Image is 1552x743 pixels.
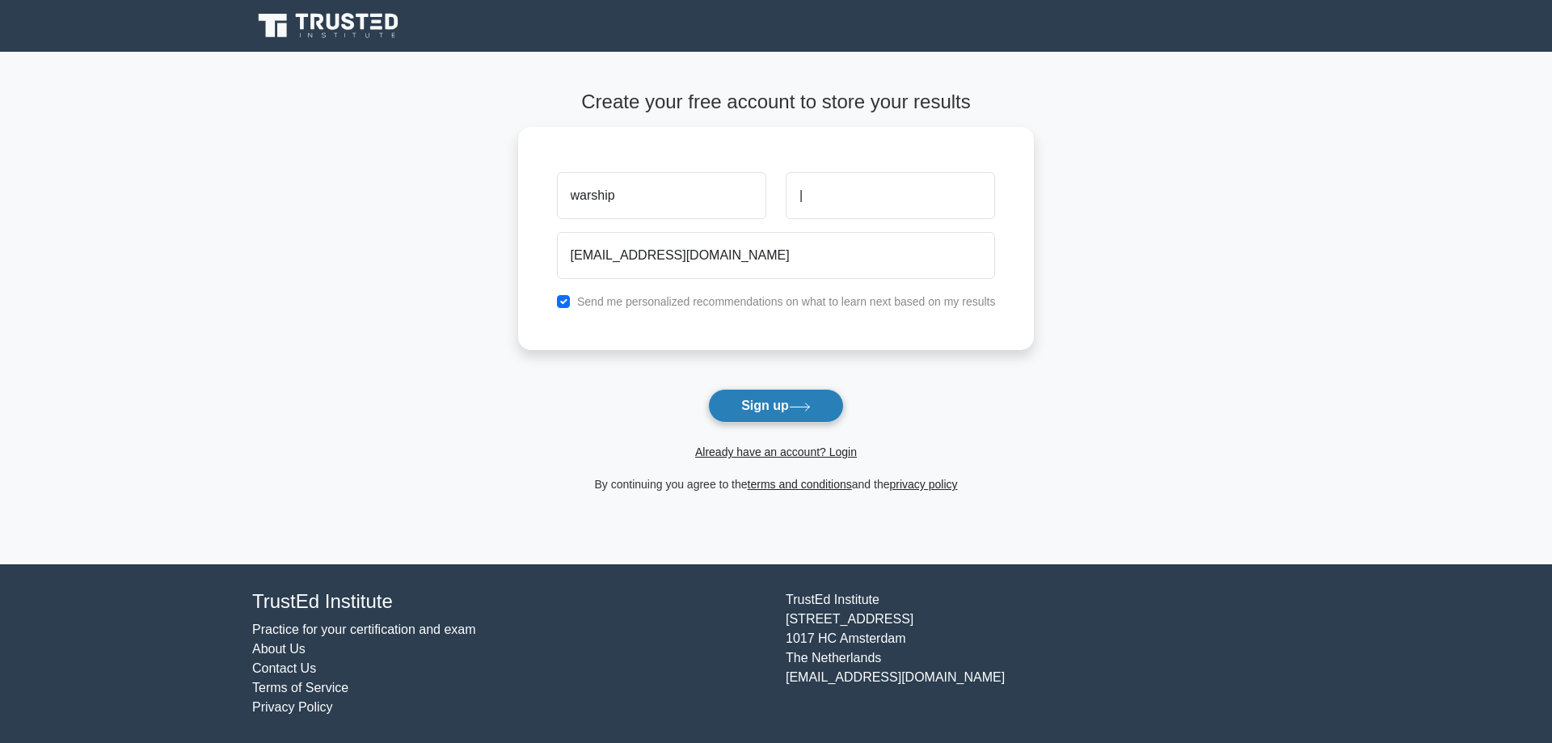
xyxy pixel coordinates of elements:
input: First name [557,172,766,219]
input: Last name [786,172,995,219]
button: Sign up [708,389,844,423]
a: terms and conditions [748,478,852,491]
a: Terms of Service [252,681,348,694]
a: Practice for your certification and exam [252,623,476,636]
h4: TrustEd Institute [252,590,766,614]
a: Privacy Policy [252,700,333,714]
a: Contact Us [252,661,316,675]
a: privacy policy [890,478,958,491]
h4: Create your free account to store your results [518,91,1035,114]
a: About Us [252,642,306,656]
label: Send me personalized recommendations on what to learn next based on my results [577,295,996,308]
input: Email [557,232,996,279]
div: By continuing you agree to the and the [508,475,1044,494]
a: Already have an account? Login [695,445,857,458]
div: TrustEd Institute [STREET_ADDRESS] 1017 HC Amsterdam The Netherlands [EMAIL_ADDRESS][DOMAIN_NAME] [776,590,1309,717]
